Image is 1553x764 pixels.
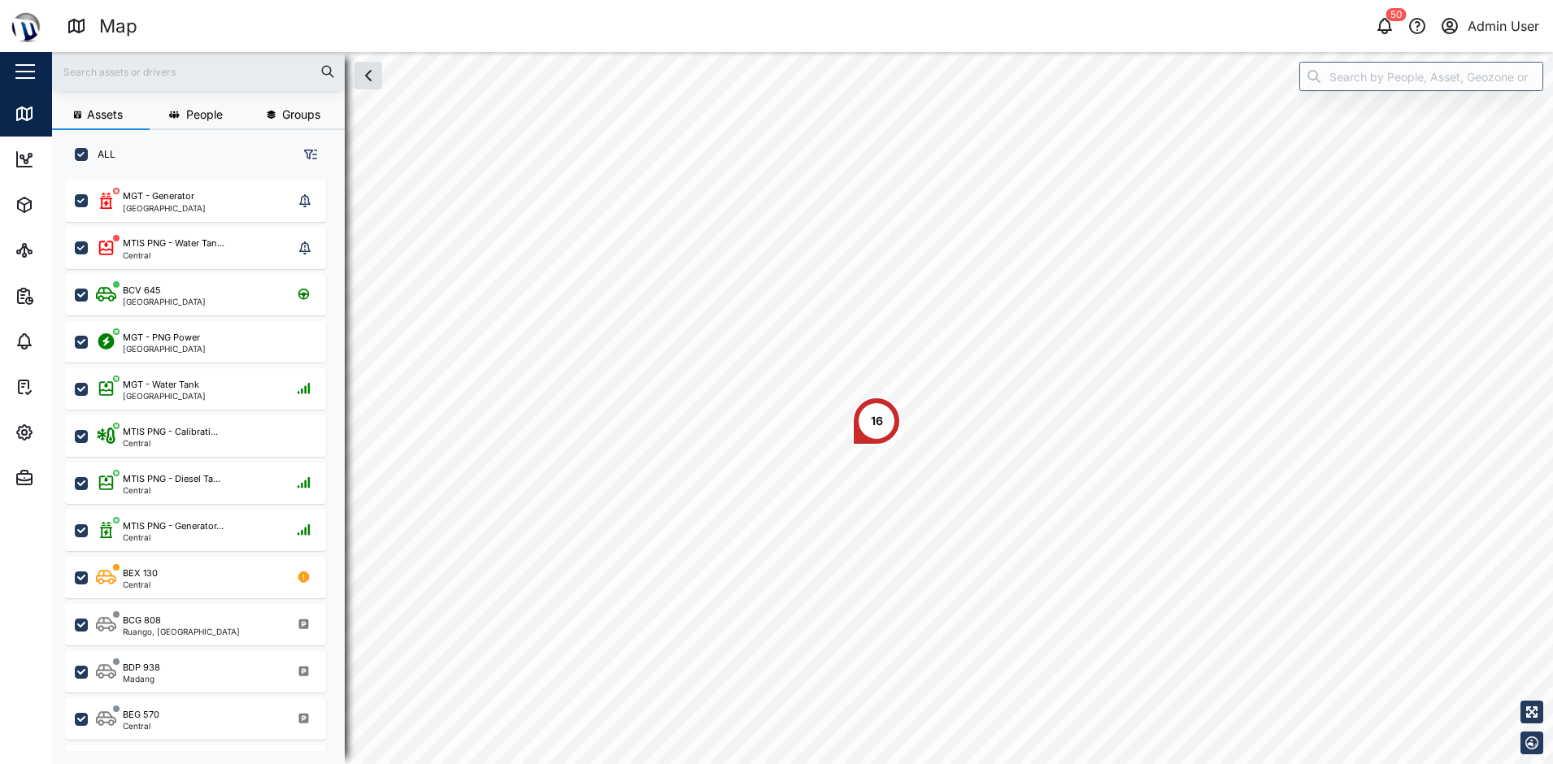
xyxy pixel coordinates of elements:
div: Assets [42,196,93,214]
label: ALL [88,148,115,161]
div: BEG 570 [123,708,159,722]
div: MTIS PNG - Generator... [123,519,224,533]
div: BDP 938 [123,661,160,675]
div: MGT - Water Tank [123,378,199,392]
div: Central [123,486,220,494]
div: BCG 808 [123,614,161,627]
div: 50 [1386,8,1407,21]
div: 16 [871,412,883,430]
div: Central [123,580,158,588]
div: grid [65,174,344,751]
div: BCV 645 [123,284,161,297]
div: [GEOGRAPHIC_DATA] [123,345,206,353]
div: BEX 130 [123,566,158,580]
div: MTIS PNG - Water Tan... [123,237,224,250]
input: Search by People, Asset, Geozone or Place [1299,62,1543,91]
span: Assets [87,109,123,120]
div: Dashboard [42,150,115,168]
div: MGT - Generator [123,189,194,203]
div: Central [123,722,159,730]
canvas: Map [52,52,1553,764]
div: MGT - PNG Power [123,331,200,345]
div: Map marker [852,397,901,445]
div: Map [42,105,79,123]
div: Settings [42,423,100,441]
div: Central [123,439,218,447]
button: Admin User [1438,15,1540,37]
span: Groups [282,109,320,120]
div: Alarms [42,332,93,350]
div: MTIS PNG - Diesel Ta... [123,472,220,486]
div: Admin [42,469,90,487]
div: Madang [123,675,160,683]
div: [GEOGRAPHIC_DATA] [123,392,206,400]
input: Search assets or drivers [62,59,335,84]
img: Main Logo [8,8,44,44]
div: [GEOGRAPHIC_DATA] [123,204,206,212]
span: People [186,109,223,120]
div: Map [99,12,137,41]
div: Central [123,533,224,541]
div: Admin User [1468,16,1539,37]
div: [GEOGRAPHIC_DATA] [123,297,206,306]
div: MTIS PNG - Calibrati... [123,425,218,439]
div: Central [123,251,224,259]
div: Ruango, [GEOGRAPHIC_DATA] [123,627,240,636]
div: Sites [42,241,81,259]
div: Reports [42,287,98,305]
div: Tasks [42,378,87,396]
